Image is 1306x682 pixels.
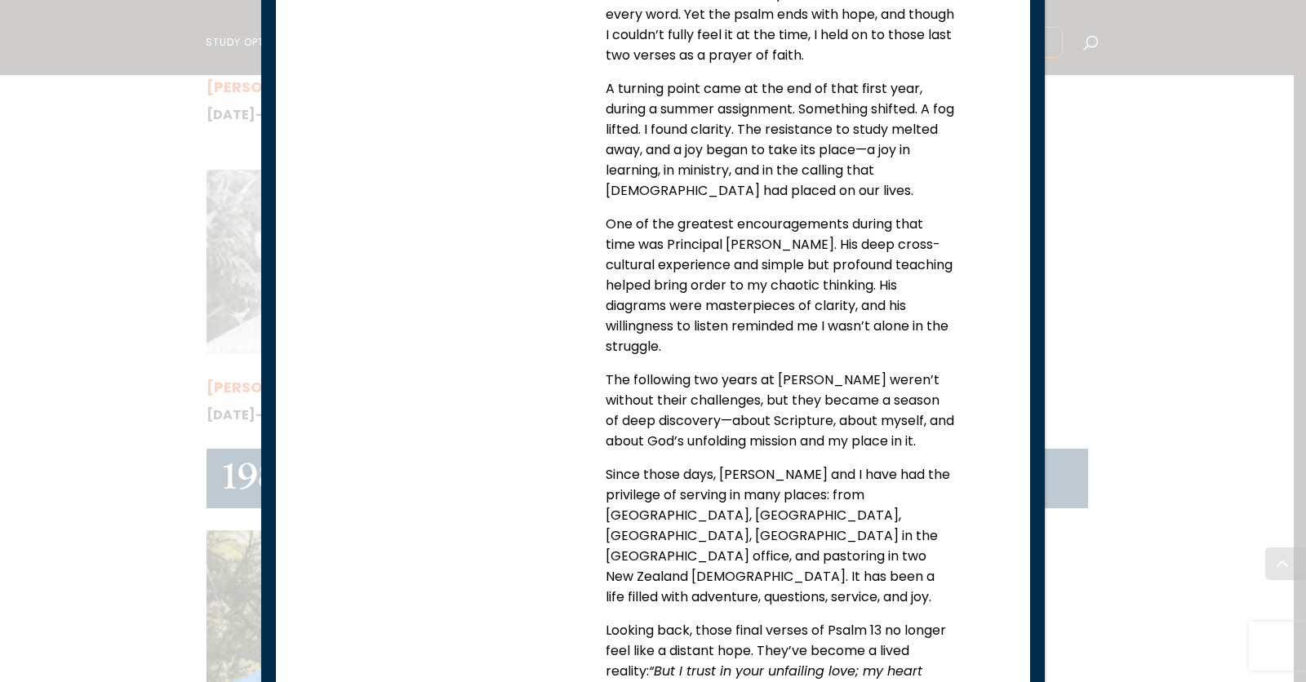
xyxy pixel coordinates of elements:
[606,464,954,620] p: Since those days, [PERSON_NAME] and I have had the privilege of serving in many places: from [GEO...
[606,78,954,214] p: A turning point came at the end of that first year, during a summer assignment. Something shifted...
[606,214,954,370] p: One of the greatest encouragements during that time was Principal [PERSON_NAME]. His deep cross-c...
[606,370,954,464] p: The following two years at [PERSON_NAME] weren’t without their challenges, but they became a seas...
